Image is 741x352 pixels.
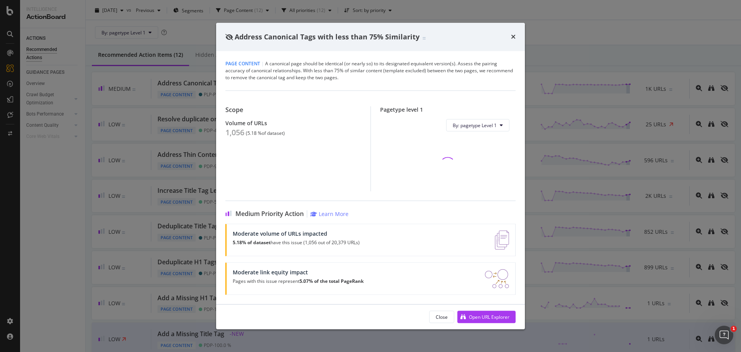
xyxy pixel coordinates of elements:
img: e5DMFwAAAABJRU5ErkJggg== [495,230,509,250]
div: 1,056 [225,128,244,137]
div: Open URL Explorer [469,314,509,320]
button: Open URL Explorer [457,311,516,323]
iframe: Intercom live chat [715,326,733,344]
a: Learn More [310,210,349,218]
div: Learn More [319,210,349,218]
div: Volume of URLs [225,120,361,126]
span: By: pagetype Level 1 [453,122,497,129]
div: Moderate volume of URLs impacted [233,230,360,237]
span: Page Content [225,60,260,67]
div: ( 5.18 % of dataset ) [246,131,285,136]
button: Close [429,311,454,323]
span: Address Canonical Tags with less than 75% Similarity [235,32,420,41]
p: have this issue (1,056 out of 20,379 URLs) [233,240,360,245]
img: DDxVyA23.png [485,269,509,288]
strong: 5.07% of the total PageRank [299,278,364,284]
strong: 5.18% of dataset [233,239,271,246]
div: times [511,32,516,42]
p: Pages with this issue represent [233,279,364,284]
div: Moderate link equity impact [233,269,364,275]
div: modal [216,23,525,330]
span: | [261,60,264,67]
span: Medium Priority Action [235,210,304,218]
div: Close [436,314,448,320]
div: Scope [225,106,361,114]
div: Pagetype level 1 [380,106,516,113]
span: 1 [731,326,737,332]
div: eye-slash [225,34,233,40]
div: A canonical page should be identical (or nearly so) to its designated equivalent version(s). Asse... [225,60,516,81]
img: Equal [423,37,426,39]
button: By: pagetype Level 1 [446,119,509,131]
